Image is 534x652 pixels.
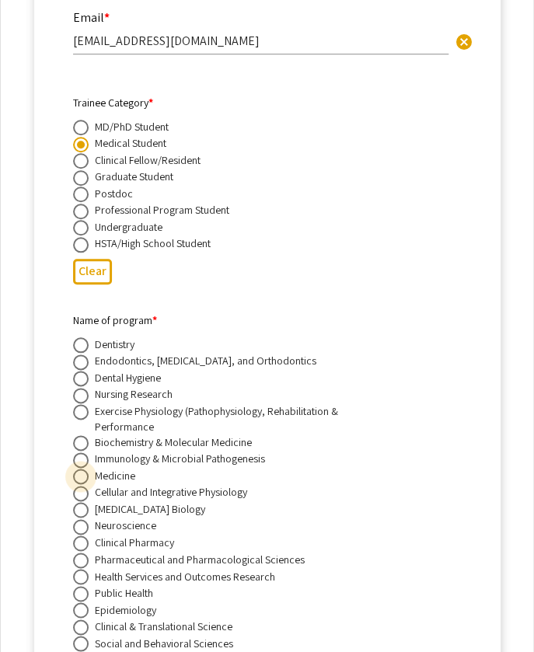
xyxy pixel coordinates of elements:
[95,336,134,352] div: Dentistry
[95,618,232,633] div: Clinical & Translational Science
[95,353,316,368] div: Endodontics, [MEDICAL_DATA], and Orthodontics
[95,119,169,134] div: MD/PhD Student
[95,219,162,235] div: Undergraduate
[95,202,229,218] div: Professional Program Student
[95,386,173,402] div: Nursing Research
[73,259,112,284] button: Clear
[73,313,157,327] mat-label: Name of program
[95,370,161,385] div: Dental Hygiene
[95,601,156,617] div: Epidemiology
[12,582,66,640] iframe: Chat
[73,9,110,26] mat-label: Email
[95,501,205,517] div: [MEDICAL_DATA] Biology
[73,96,153,110] mat-label: Trainee Category
[95,568,275,584] div: Health Services and Outcomes Research
[95,551,305,567] div: Pharmaceutical and Pharmacological Sciences
[448,26,480,57] button: Clear
[95,535,174,550] div: Clinical Pharmacy
[455,33,473,51] span: cancel
[95,169,173,184] div: Graduate Student
[95,518,156,533] div: Neuroscience
[95,451,265,466] div: Immunology & Microbial Pathogenesis
[95,635,233,650] div: Social and Behavioral Sciences
[95,186,133,201] div: Postdoc
[73,33,448,49] input: Type Here
[95,468,135,483] div: Medicine
[95,584,153,600] div: Public Health
[95,135,166,151] div: Medical Student
[95,403,367,434] div: Exercise Physiology (Pathophysiology, Rehabilitation & Performance
[95,484,247,500] div: Cellular and Integrative Physiology
[95,235,211,251] div: HSTA/High School Student
[95,152,201,168] div: Clinical Fellow/Resident
[95,434,252,450] div: Biochemistry & Molecular Medicine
